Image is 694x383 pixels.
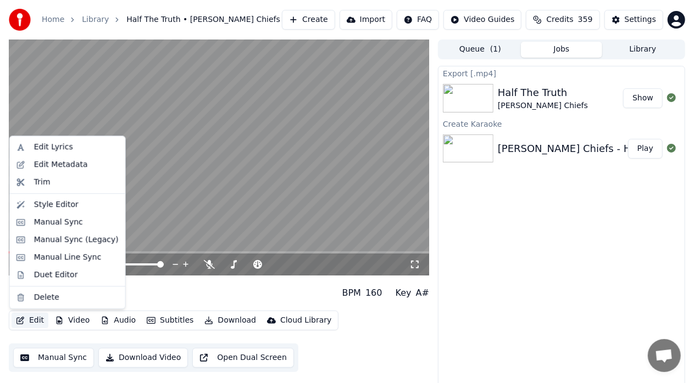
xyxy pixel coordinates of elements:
button: Edit [12,313,48,328]
button: Subtitles [142,313,198,328]
div: Edit Lyrics [34,142,73,153]
div: BPM [342,286,361,300]
button: Jobs [521,42,602,58]
button: Show [623,88,663,108]
button: Download Video [98,348,188,368]
button: Open Dual Screen [192,348,294,368]
div: Edit Metadata [34,159,88,170]
button: Audio [96,313,140,328]
div: A# [416,286,429,300]
button: Create [282,10,335,30]
span: Credits [546,14,573,25]
div: Export [.mp4] [438,66,685,80]
div: Duet Editor [34,269,78,280]
button: Library [602,42,684,58]
div: Delete [34,292,59,303]
img: youka [9,9,31,31]
div: [PERSON_NAME] Chiefs [498,100,588,111]
button: Play [628,139,663,159]
div: Settings [625,14,656,25]
div: Manual Line Sync [34,252,102,263]
div: Manual Sync (Legacy) [34,234,119,245]
div: Style Editor [34,199,79,210]
div: Trim [34,177,51,188]
div: Half The Truth [498,85,588,100]
div: 160 [365,286,382,300]
div: Cloud Library [280,315,331,326]
a: Home [42,14,64,25]
button: Settings [604,10,663,30]
div: Key [396,286,412,300]
button: Video Guides [443,10,521,30]
nav: breadcrumb [42,14,280,25]
button: Import [340,10,392,30]
div: Open chat [648,339,681,372]
a: Library [82,14,109,25]
button: Video [51,313,94,328]
div: Create Karaoke [438,117,685,130]
span: 359 [578,14,593,25]
button: Credits359 [526,10,599,30]
span: Half The Truth • [PERSON_NAME] Chiefs [126,14,280,25]
button: Queue [440,42,521,58]
div: [PERSON_NAME] Chiefs - Half The Truth [498,141,693,156]
button: Manual Sync [13,348,94,368]
button: Download [200,313,260,328]
span: ( 1 ) [490,44,501,55]
div: Manual Sync [34,217,83,228]
button: FAQ [397,10,439,30]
